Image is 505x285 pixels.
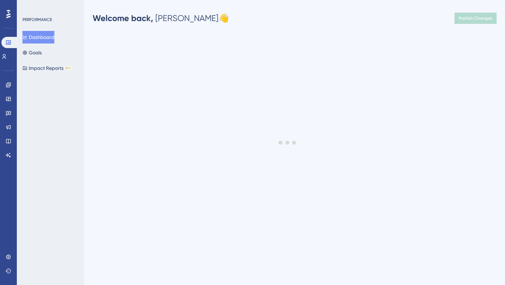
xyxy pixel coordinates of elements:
span: Welcome back, [93,13,153,23]
button: Impact ReportsBETA [22,62,71,74]
button: Dashboard [22,31,54,44]
button: Publish Changes [454,13,497,24]
div: PERFORMANCE [22,17,52,22]
div: BETA [65,66,71,70]
button: Goals [22,46,42,59]
span: Publish Changes [459,15,492,21]
div: [PERSON_NAME] 👋 [93,13,229,24]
